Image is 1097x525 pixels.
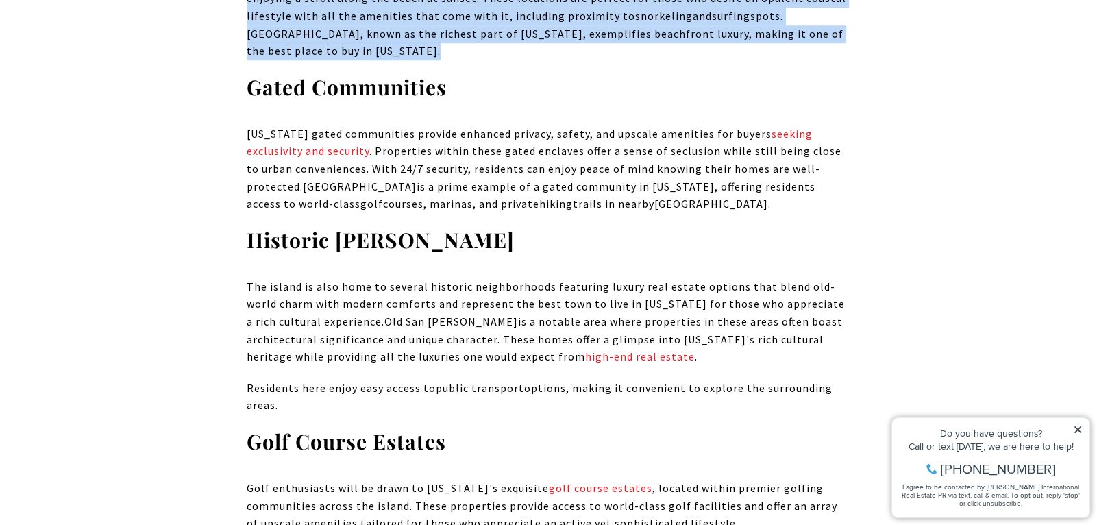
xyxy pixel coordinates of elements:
span: I agree to be contacted by [PERSON_NAME] International Real Estate PR via text, call & email. To ... [17,84,195,110]
span: [PHONE_NUMBER] [56,64,171,78]
span: hiking [539,197,573,210]
div: Do you have questions? [14,31,198,40]
span: [GEOGRAPHIC_DATA] [654,197,768,210]
strong: Historic [PERSON_NAME] [247,226,515,254]
span: [US_STATE] gated communities provide enhanced privacy, safety, and upscale amenities for buyers .... [247,127,841,210]
span: public transport [436,381,524,395]
span: golf [360,197,383,210]
strong: Gated Communities [247,73,447,101]
span: The island is also home to several historic neighborhoods featuring luxury real estate options th... [247,280,845,363]
span: Old San [PERSON_NAME] [384,315,518,328]
div: Call or text [DATE], we are here to help! [14,44,198,53]
span: [GEOGRAPHIC_DATA] [303,180,417,193]
span: snorkeling [635,9,693,23]
a: golf course estates - open in a new tab [549,481,652,495]
span: surfing [712,9,750,23]
span: Residents here enjoy easy access to options, making it convenient to explore the surrounding areas. [247,381,833,413]
strong: Golf Course Estates [247,428,446,455]
a: high-end real estate - open in a new tab [585,350,695,363]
